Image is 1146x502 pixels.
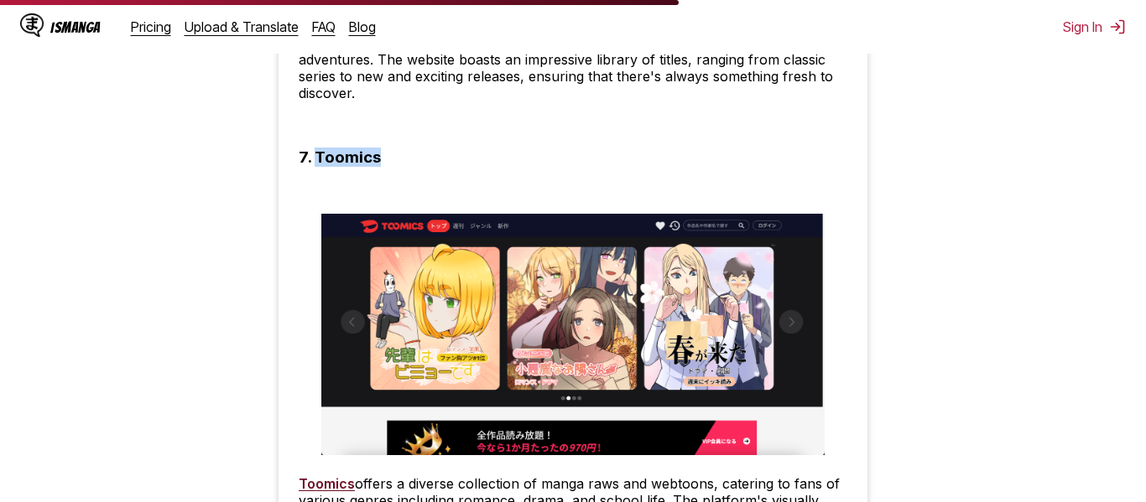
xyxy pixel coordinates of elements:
[1063,18,1126,35] button: Sign In
[299,18,847,101] p: With a sleek and easy-to-navigate interface, Mecha Comic makes it simple for enthusiasts to immer...
[312,18,336,35] a: FAQ
[321,214,825,456] img: Toomics
[299,128,381,167] h3: 7. Toomics
[1109,18,1126,35] img: Sign out
[20,13,131,40] a: IsManga LogoIsManga
[131,18,171,35] a: Pricing
[299,475,355,492] a: Toomics
[185,18,299,35] a: Upload & Translate
[50,19,101,35] div: IsManga
[20,13,44,37] img: IsManga Logo
[349,18,376,35] a: Blog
